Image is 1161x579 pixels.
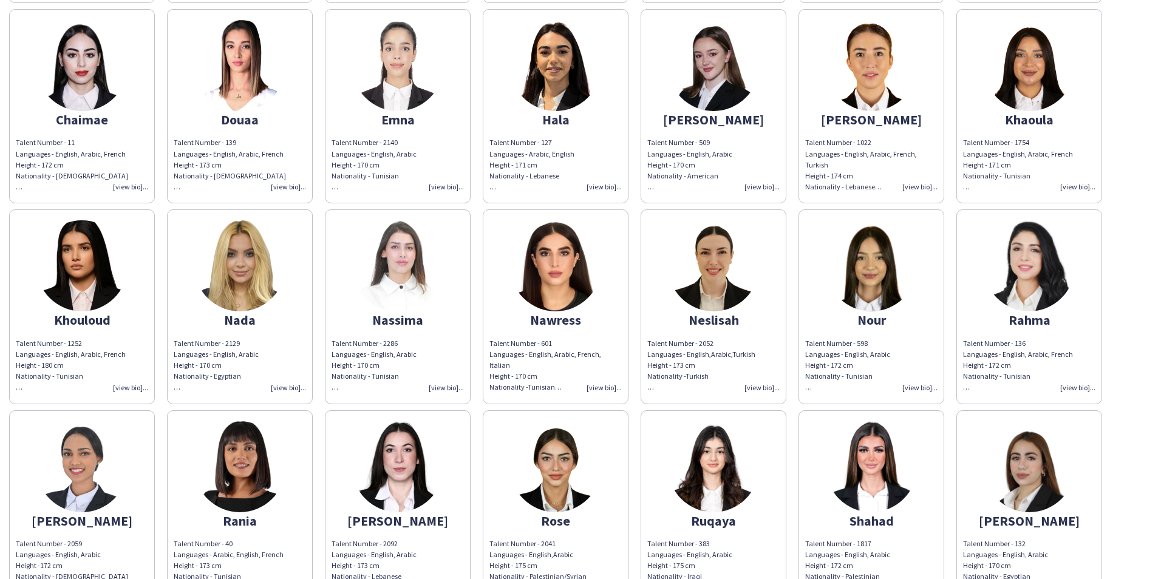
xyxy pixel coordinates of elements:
span: Talent Number - 2041 Languages - English, [489,539,556,559]
div: [PERSON_NAME] [16,515,148,526]
img: thumb-22a80c24-cb5f-4040-b33a-0770626b616f.png [826,421,917,512]
div: Hala [489,114,622,125]
img: thumb-efa2a5ac-28e8-4d46-a0f8-6cedbdd0f610.png [668,421,759,512]
span: Height - 180 cm [16,361,64,370]
div: [PERSON_NAME] [332,515,464,526]
div: Nada [174,314,306,325]
span: Arabic [553,550,573,559]
img: thumb-db74f5dc-c10f-47c2-a84b-5289afaf5787.png [194,220,285,311]
img: thumb-0b0a4517-2be3-415a-a8cd-aac60e329b3a.png [510,220,601,311]
span: Languages - English, Arabic, French [16,350,126,359]
img: thumb-6cc727bb-cd39-4b05-9f63-3aeaed630434.png [510,421,601,512]
span: Talent Number - 139 [174,138,236,147]
div: Nassima [332,314,464,325]
div: Rania [174,515,306,526]
div: Languages - English, Arabic, French Height - 173 cm Nationality - [DEMOGRAPHIC_DATA] [174,137,306,192]
div: Shahad [805,515,938,526]
div: Rahma [963,314,1095,325]
img: thumb-0bd671c6-336c-4211-810f-5d86685a528a.jpg [984,220,1075,311]
div: [PERSON_NAME] [805,114,938,125]
img: thumb-a2565295-c1c8-4d11-a47d-9f679297f80f.png [36,421,128,512]
div: Height - 171 cm [963,160,1095,171]
div: Nationality - Tunisian [963,171,1095,181]
span: Talent Number - 2052 [647,339,713,348]
span: Talent Number - 2129 Languages - English, Arabic Height - 170 cm Nationality - Egyptian [174,339,259,392]
img: thumb-6635f156c0799.jpeg [668,20,759,111]
div: Languages - English, Arabic [805,349,938,393]
div: Nour [805,314,938,325]
span: Nationality - Tunisian [963,371,1030,381]
div: Douaa [174,114,306,125]
span: Talent Number - 601 Languages - English, Arabic, French, Italian Height - 170 cm Nationality - [489,339,601,392]
span: Turkish [732,350,755,359]
div: [PERSON_NAME] [963,515,1095,526]
div: Ruqaya [647,515,780,526]
span: Talent Number - 11 Languages - English, Arabic, French Height - 172 cm Nationality - [DEMOGRAPHIC... [16,138,128,191]
span: Height - 173 cm [647,361,695,370]
div: Khouloud [16,314,148,325]
img: thumb-55e7e91f-0fde-4657-b36d-5a9f2f9821d2.png [352,20,443,111]
img: thumb-b41fae7e-374b-4756-aa9b-ed9b7951bb0e.png [352,421,443,512]
span: Talent Number - 1252 [16,339,82,348]
img: thumb-41b1a5ba-ef27-481f-869d-4fe329ae77ea.png [36,20,128,111]
span: Talent Number - 1817 [805,539,871,548]
span: Talent Number - 127 Languages - Arabic, English Height - 171 cm Nationality - Lebanese [489,138,574,191]
img: thumb-2e0034d6-7930-4ae6-860d-e19d2d874555.png [984,421,1075,512]
span: Talent Number - 2286 Languages - English, Arabic Height - 170 cm Nationality - Tunisian [332,339,417,392]
div: Height - 172 cm Nationality - Tunisian [805,360,938,393]
div: Neslisah [647,314,780,325]
img: thumb-da81f1ae-8618-4c54-8dee-e6e46b961362.png [510,20,601,111]
span: Talent Number - 2140 Languages - English, Arabic Height - 170 cm Nationality - Tunisian [332,138,417,191]
span: Talent Number - 509 Languages - English, Arabic Height - 170 cm Nationality - American [647,138,732,191]
div: Languages - English, Arabic, French [963,149,1095,160]
img: thumb-6f20f6ed-18b4-4679-a3e7-ec9ddcdfbd7e.png [194,421,285,512]
span: Talent Number - 1754 [963,138,1029,147]
div: Nawress [489,314,622,325]
span: Talent Number - 136 [963,339,1026,348]
span: Nationality - Tunisian [16,371,83,381]
img: thumb-9b6339b3-9657-4e6b-a1f9-39033b09b502.png [36,220,128,311]
span: Talent Number - 598 [805,339,868,348]
span: Talent Number - 1022 Languages - English, Arabic, French, Turkish Height - 174 cm Nationality - L... [805,138,917,191]
img: thumb-8bd0abf6-ff82-4296-83ac-cc007a7fe22e.png [826,20,917,111]
div: Emna [332,114,464,125]
span: Arabic, [711,350,732,359]
div: Khaoula [963,114,1095,125]
img: thumb-33402f92-3f0a-48ee-9b6d-2e0525ee7c28.png [826,220,917,311]
img: thumb-7d03bddd-c3aa-4bde-8cdb-39b64b840995.png [352,220,443,311]
span: Height - 175 cm [489,561,537,570]
img: thumb-c392e82a-da1e-4cfd-b94c-3ae88845d628.png [668,220,759,311]
img: thumb-1cb8dc69-e5d0-42a4-aa5a-12e5c1afdf1f.png [194,20,285,111]
div: Chaimae [16,114,148,125]
div: [PERSON_NAME] [647,114,780,125]
span: Languages - English, Arabic, French [963,350,1073,359]
span: Tunisian [528,382,562,391]
img: thumb-9a9ff44f-5835-405c-a040-e6c2a10ea8b0.png [984,20,1075,111]
span: Languages - English, [647,350,711,359]
span: Height - 172 cm [963,361,1011,370]
span: Nationality - [647,371,686,381]
div: Rose [489,515,622,526]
